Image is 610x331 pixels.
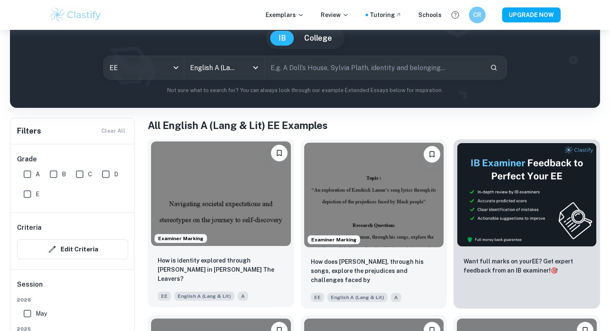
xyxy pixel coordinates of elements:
[17,223,41,233] h6: Criteria
[391,293,401,302] span: A
[370,10,402,19] a: Tutoring
[448,8,462,22] button: Help and Feedback
[469,7,486,23] button: CR
[502,7,561,22] button: UPGRADE NOW
[17,154,128,164] h6: Grade
[17,280,128,296] h6: Session
[17,125,41,137] h6: Filters
[148,118,600,133] h1: All English A (Lang & Lit) EE Examples
[88,170,92,179] span: C
[464,257,590,275] p: Want full marks on your EE ? Get expert feedback from an IB examiner!
[265,56,483,79] input: E.g. A Doll's House, Sylvia Plath, identity and belonging...
[250,62,261,73] button: Open
[148,139,294,309] a: Examiner MarkingBookmarkHow is identity explored through Deming Guo in Lisa Ko’s The Leavers?EEEn...
[238,292,248,301] span: A
[418,10,442,19] a: Schools
[36,170,40,179] span: A
[158,256,284,283] p: How is identity explored through Deming Guo in Lisa Ko’s The Leavers?
[308,236,360,243] span: Examiner Marking
[473,10,482,19] h6: CR
[17,296,128,304] span: 2026
[114,170,118,179] span: D
[424,146,440,163] button: Bookmark
[155,235,207,242] span: Examiner Marking
[321,10,349,19] p: Review
[266,10,304,19] p: Exemplars
[104,56,184,79] div: EE
[301,139,447,309] a: Examiner MarkingBookmarkHow does Kendrick Lamar, through his songs, explore the prejudices and ch...
[454,139,600,309] a: ThumbnailWant full marks on yourEE? Get expert feedback from an IB examiner!
[270,31,294,46] button: IB
[487,61,501,75] button: Search
[271,145,288,161] button: Bookmark
[158,292,171,301] span: EE
[174,292,234,301] span: English A (Lang & Lit)
[304,143,444,247] img: English A (Lang & Lit) EE example thumbnail: How does Kendrick Lamar, through his son
[17,86,593,95] p: Not sure what to search for? You can always look through our example Extended Essays below for in...
[551,267,558,274] span: 🎯
[296,31,340,46] button: College
[17,239,128,259] button: Edit Criteria
[49,7,102,23] img: Clastify logo
[311,293,324,302] span: EE
[36,309,47,318] span: May
[327,293,388,302] span: English A (Lang & Lit)
[36,190,39,199] span: E
[62,170,66,179] span: B
[457,143,597,247] img: Thumbnail
[151,141,291,246] img: English A (Lang & Lit) EE example thumbnail: How is identity explored through Deming
[311,257,437,285] p: How does Kendrick Lamar, through his songs, explore the prejudices and challenges faced by Black ...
